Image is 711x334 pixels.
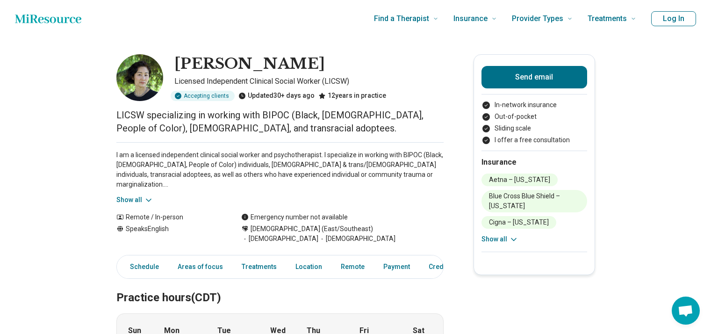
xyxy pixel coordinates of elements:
[116,224,223,244] div: Speaks English
[481,135,587,145] li: I offer a free consultation
[116,268,444,306] h2: Practice hours (CDT)
[481,112,587,122] li: Out-of-pocket
[481,157,587,168] h2: Insurance
[588,12,627,25] span: Treatments
[453,12,488,25] span: Insurance
[481,123,587,133] li: Sliding scale
[481,234,518,244] button: Show all
[481,190,587,212] li: Blue Cross Blue Shield – [US_STATE]
[241,234,318,244] span: [DEMOGRAPHIC_DATA]
[116,54,163,101] img: Julie Koch, Licensed Independent Clinical Social Worker (LICSW)
[481,216,556,229] li: Cigna – [US_STATE]
[174,76,444,87] p: Licensed Independent Clinical Social Worker (LICSW)
[318,91,386,101] div: 12 years in practice
[116,195,153,205] button: Show all
[290,257,328,276] a: Location
[374,12,429,25] span: Find a Therapist
[481,174,558,186] li: Aetna – [US_STATE]
[116,150,444,189] p: I am a licensed independent clinical social worker and psychotherapist. I specialize in working w...
[15,9,81,28] a: Home page
[512,12,563,25] span: Provider Types
[116,109,444,135] p: LICSW specializing in working with BIPOC (Black, [DEMOGRAPHIC_DATA], People of Color), [DEMOGRAPH...
[481,100,587,110] li: In-network insurance
[481,100,587,145] ul: Payment options
[174,54,325,74] h1: [PERSON_NAME]
[251,224,373,234] span: [DEMOGRAPHIC_DATA] (East/Southeast)
[238,91,315,101] div: Updated 30+ days ago
[378,257,416,276] a: Payment
[318,234,395,244] span: [DEMOGRAPHIC_DATA]
[171,91,235,101] div: Accepting clients
[481,66,587,88] button: Send email
[651,11,696,26] button: Log In
[116,212,223,222] div: Remote / In-person
[672,297,700,325] a: Open chat
[119,257,165,276] a: Schedule
[423,257,475,276] a: Credentials
[241,212,348,222] div: Emergency number not available
[236,257,282,276] a: Treatments
[335,257,370,276] a: Remote
[172,257,229,276] a: Areas of focus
